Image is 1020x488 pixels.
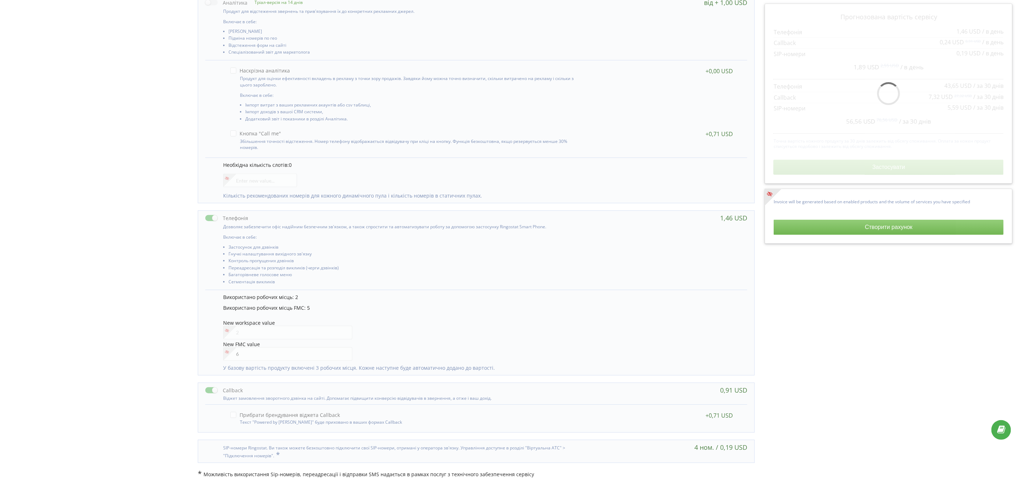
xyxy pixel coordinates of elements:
[223,192,740,199] p: Кількість рекомендованих номерів для кожного динамічного пула і кількість номерів в статичних пулах.
[705,412,733,419] div: +0,71 USD
[223,319,275,326] span: New workspace value
[205,387,243,394] label: Callback
[205,214,248,222] label: Телефонія
[228,29,585,36] li: [PERSON_NAME]
[228,272,585,279] li: Багаторівневе голосове меню
[230,412,340,418] label: Прибрати брендування віджета Callback
[720,214,747,221] div: 1,46 USD
[228,43,585,50] li: Відстеження форм на сайті
[230,418,582,425] div: Текст "Powered by [PERSON_NAME]" буде приховано в ваших формах Callback
[240,75,582,88] p: Продукт для оцінки ефективності вкладень в рекламу з точки зору продажів. Завдяки йому можна точн...
[223,234,585,240] p: Включає в себе:
[223,224,585,230] p: Дозволяє забезпечити офіс надійним безпечним зв'язком, а також спростити та автоматизувати роботу...
[198,470,755,478] p: Можливість використання Sip-номерів, переадресації і відправки SMS надається в рамках послуг з те...
[223,19,585,25] p: Включає в себе:
[230,68,290,74] label: Наскрізна аналітика
[223,364,740,372] p: У базову вартість продукту включені 3 робочих місця. Кожне наступне буде автоматично додано до ва...
[223,8,585,14] p: Продукт для відстеження звернень та прив'язування їх до конкретних рекламних джерел.
[705,68,733,75] div: +0,00 USD
[240,92,582,98] p: Включає в себе:
[705,130,733,138] div: +0,71 USD
[245,109,582,116] li: Імпорт доходів з вашої CRM системи,
[228,245,585,252] li: Застосунок для дзвінків
[694,444,747,451] div: 4 ном. / 0,19 USD
[223,304,310,311] span: Використано робочих місць FMC: 5
[223,161,740,169] p: Необхідна кількість слотів:
[245,116,582,123] li: Додатковий звіт і показники в розділі Аналітика.
[289,161,292,168] span: 0
[245,103,582,109] li: Імпорт витрат з ваших рекламних акаунтів або csv таблиці,
[720,387,747,394] div: 0,91 USD
[228,36,585,43] li: Підміна номерів по гео
[228,265,585,272] li: Переадресація та розподіл викликів (черги дзвінків)
[223,294,298,300] span: Використано робочих місць: 2
[228,258,585,265] li: Контроль пропущених дзвінків
[240,138,582,150] p: Збільшення точності відстеження. Номер телефону відображається відвідувачу при кліці на кнопку. Ф...
[774,220,1004,235] button: Створити рахунок
[205,394,585,401] div: Віджет замовлення зворотного дзвінка на сайті. Допомагає підвищити конверсію відвідувачів в зверн...
[223,341,260,348] span: New FMC value
[774,198,1004,204] p: Invoice will be generated based on enabled products and the volume of services you have specified
[205,444,585,459] div: SIP-номери Ringostat. Ви також можете безкоштовно підключити свої SIP-номери, отримані у оператор...
[228,252,585,258] li: Гнучкі налаштування вихідного зв'язку
[228,279,585,286] li: Сегментація викликів
[228,50,585,56] li: Спеціалізований звіт для маркетолога
[230,130,281,136] label: Кнопка "Call me"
